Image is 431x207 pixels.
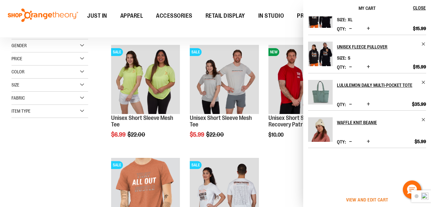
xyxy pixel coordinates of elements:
[199,9,252,24] a: RETAIL DISPLAY
[337,80,417,90] h2: lululemon Daily Multi-Pocket Tote
[297,9,316,23] span: PROMO
[413,64,426,70] span: $15.99
[412,101,426,107] span: $35.99
[365,139,372,145] button: Increase product quantity
[156,9,192,23] span: ACCESSORIES
[337,26,346,31] label: Qty
[11,56,22,61] span: Price
[186,42,262,154] div: product
[308,110,426,148] li: Product
[11,43,27,48] span: Gender
[421,117,426,122] a: Remove item
[308,80,333,104] img: lululemon Daily Multi-Pocket Tote
[413,5,426,10] span: Close
[111,131,127,138] span: $6.99
[337,65,346,70] label: Qty
[190,45,259,115] a: Product image for Unisex Short Sleeve Mesh TeeSALE
[337,80,426,90] a: lululemon Daily Multi-Pocket Tote
[190,115,252,128] a: Unisex Short Sleeve Mesh Tee
[190,161,202,169] span: SALE
[308,117,333,142] img: Waffle Knit Beanie
[337,117,426,128] a: Waffle Knit Beanie
[11,108,30,114] span: Item Type
[7,9,79,22] img: Shop Orangetheory
[87,9,107,23] span: JUST IN
[268,45,338,115] a: Product image for Unisex Short Sleeve Recovery Patriotic TeeNEW
[337,102,346,107] label: Qty
[308,117,333,146] a: Waffle Knit Beanie
[252,9,291,24] a: IN STUDIO
[111,161,123,169] span: SALE
[348,55,350,61] span: S
[348,17,353,22] span: XL
[190,48,202,56] span: SALE
[347,64,354,70] button: Decrease product quantity
[415,139,426,144] span: $5.99
[258,9,284,23] span: IN STUDIO
[337,17,346,22] dt: Size
[308,3,333,32] a: Unisex Fleece Pullover
[111,45,180,114] img: Product image for Unisex Short Sleeve Mesh Tee
[206,9,245,23] span: RETAIL DISPLAY
[337,42,426,52] a: Unisex Fleece Pullover
[268,115,323,128] a: Unisex Short Sleeve Recovery Patriotic Tee
[308,35,426,73] li: Product
[413,26,426,31] span: $15.99
[120,9,143,23] span: APPAREL
[308,80,333,109] a: lululemon Daily Multi-Pocket Tote
[346,197,388,202] a: View and edit cart
[265,42,341,154] div: product
[337,139,346,144] label: Qty
[347,101,354,108] button: Decrease product quantity
[365,26,372,32] button: Increase product quantity
[111,48,123,56] span: SALE
[111,115,173,128] a: Unisex Short Sleeve Mesh Tee
[206,131,225,138] span: $22.00
[268,132,284,138] span: $10.00
[308,42,333,70] a: Unisex Fleece Pullover
[421,80,426,85] a: Remove item
[337,55,346,61] dt: Size
[268,45,338,114] img: Product image for Unisex Short Sleeve Recovery Patriotic Tee
[108,42,184,154] div: product
[337,42,417,52] h2: Unisex Fleece Pullover
[365,101,372,108] button: Increase product quantity
[290,9,323,24] a: PROMO
[421,42,426,47] a: Remove item
[81,9,114,24] a: JUST IN
[114,9,150,23] a: APPAREL
[308,73,426,110] li: Product
[111,45,180,115] a: Product image for Unisex Short Sleeve Mesh TeeSALE
[149,9,199,24] a: ACCESSORIES
[127,131,146,138] span: $22.00
[337,117,417,128] h2: Waffle Knit Beanie
[365,64,372,70] button: Increase product quantity
[11,82,19,87] span: Size
[347,139,354,145] button: Decrease product quantity
[190,131,205,138] span: $5.99
[359,6,376,11] span: My Cart
[308,42,333,66] img: Unisex Fleece Pullover
[11,95,25,101] span: Fabric
[347,26,354,32] button: Decrease product quantity
[11,69,25,74] span: Color
[190,45,259,114] img: Product image for Unisex Short Sleeve Mesh Tee
[403,180,421,199] button: Hello, have a question? Let’s chat.
[268,48,279,56] span: NEW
